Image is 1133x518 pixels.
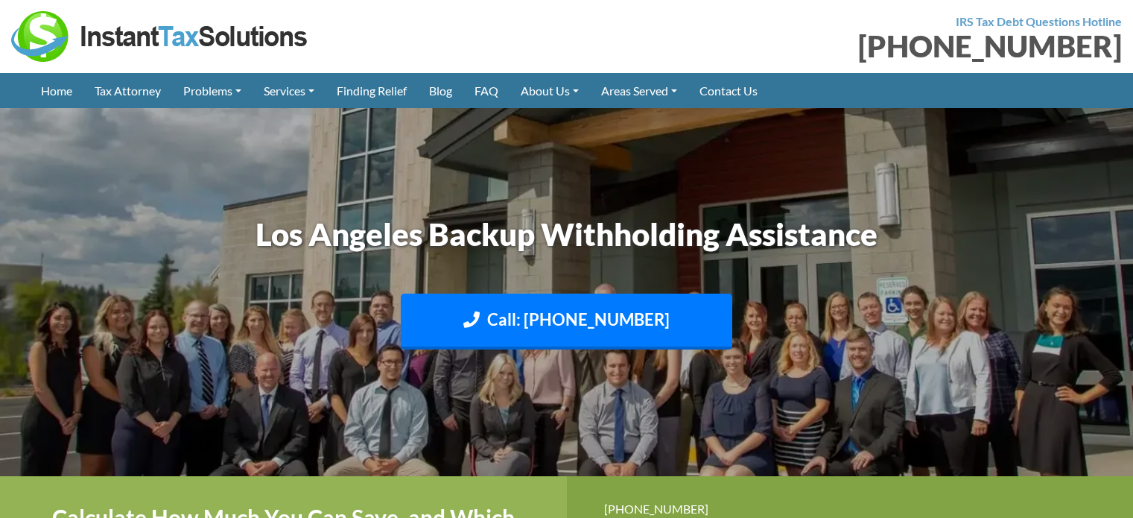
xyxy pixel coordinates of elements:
a: Areas Served [590,73,688,108]
a: Instant Tax Solutions Logo [11,28,309,42]
a: Home [30,73,83,108]
a: FAQ [463,73,510,108]
a: Contact Us [688,73,769,108]
h1: Los Angeles Backup Withholding Assistance [153,212,980,256]
a: Finding Relief [326,73,418,108]
div: [PHONE_NUMBER] [578,31,1123,61]
a: Call: [PHONE_NUMBER] [401,294,732,350]
a: Tax Attorney [83,73,172,108]
a: Problems [172,73,253,108]
a: Services [253,73,326,108]
a: About Us [510,73,590,108]
img: Instant Tax Solutions Logo [11,11,309,62]
strong: IRS Tax Debt Questions Hotline [956,14,1122,28]
a: Blog [418,73,463,108]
